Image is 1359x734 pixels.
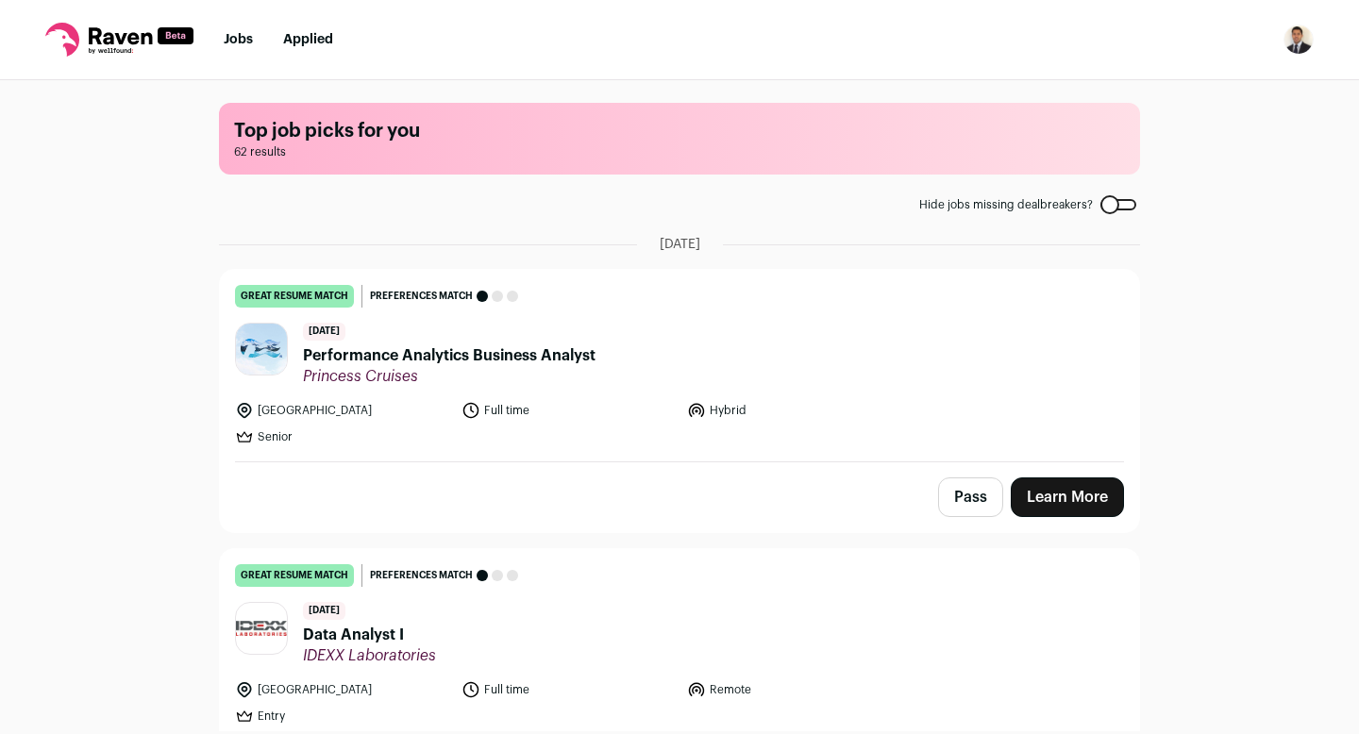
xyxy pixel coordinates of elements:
[303,646,436,665] span: IDEXX Laboratories
[303,367,596,386] span: Princess Cruises
[303,602,345,620] span: [DATE]
[235,285,354,308] div: great resume match
[687,401,902,420] li: Hybrid
[461,680,677,699] li: Full time
[370,566,473,585] span: Preferences match
[303,344,596,367] span: Performance Analytics Business Analyst
[236,324,287,375] img: 1d738d6ca7b29d8dbfbce3b91af82257d1079e5a08fec53c19e168a3729b44c2.jpg
[461,401,677,420] li: Full time
[1283,25,1314,55] img: 7594079-medium_jpg
[283,33,333,46] a: Applied
[235,401,450,420] li: [GEOGRAPHIC_DATA]
[235,707,450,726] li: Entry
[370,287,473,306] span: Preferences match
[235,564,354,587] div: great resume match
[303,323,345,341] span: [DATE]
[1011,477,1124,517] a: Learn More
[303,624,436,646] span: Data Analyst I
[235,680,450,699] li: [GEOGRAPHIC_DATA]
[1283,25,1314,55] button: Open dropdown
[687,680,902,699] li: Remote
[224,33,253,46] a: Jobs
[220,270,1139,461] a: great resume match Preferences match [DATE] Performance Analytics Business Analyst Princess Cruis...
[236,621,287,636] img: c16a3e3922ebb66d4c3ead41a8ef23935df407f62d687781904f401ca435ef09.jpg
[234,144,1125,159] span: 62 results
[660,235,700,254] span: [DATE]
[919,197,1093,212] span: Hide jobs missing dealbreakers?
[234,118,1125,144] h1: Top job picks for you
[938,477,1003,517] button: Pass
[235,427,450,446] li: Senior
